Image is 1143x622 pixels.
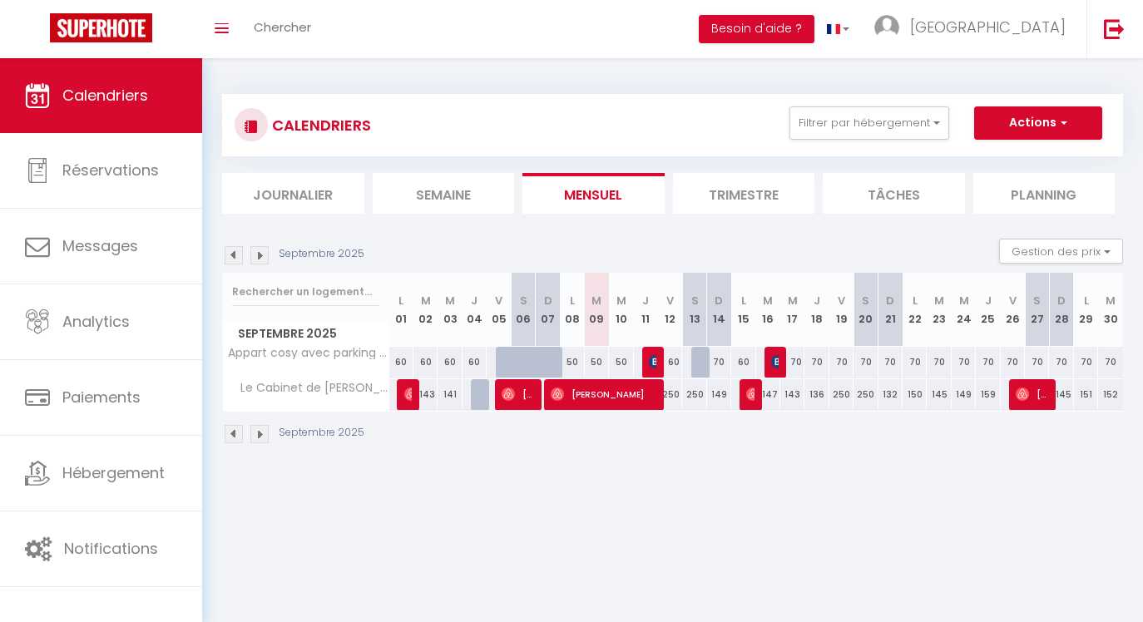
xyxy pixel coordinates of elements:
[913,293,918,309] abbr: L
[487,273,511,347] th: 05
[691,293,699,309] abbr: S
[232,277,379,307] input: Rechercher un logement...
[829,273,854,347] th: 19
[746,378,755,410] span: [PERSON_NAME]
[649,346,657,378] span: [PERSON_NAME]
[878,347,903,378] div: 70
[1074,273,1098,347] th: 29
[1025,347,1049,378] div: 70
[560,273,584,347] th: 08
[666,293,674,309] abbr: V
[642,293,649,309] abbr: J
[854,379,878,410] div: 250
[1001,347,1025,378] div: 70
[585,347,609,378] div: 50
[421,293,431,309] abbr: M
[829,347,854,378] div: 70
[404,378,413,410] span: [PERSON_NAME]
[1074,347,1098,378] div: 70
[634,273,658,347] th: 11
[976,273,1000,347] th: 25
[1049,273,1073,347] th: 28
[398,293,403,309] abbr: L
[1074,379,1098,410] div: 151
[974,106,1102,140] button: Actions
[682,273,706,347] th: 13
[715,293,723,309] abbr: D
[1016,378,1048,410] span: [PERSON_NAME]
[707,347,731,378] div: 70
[927,347,951,378] div: 70
[756,379,780,410] div: 147
[413,347,438,378] div: 60
[999,239,1123,264] button: Gestion des prix
[771,346,779,378] span: [PERSON_NAME]
[62,235,138,256] span: Messages
[536,273,560,347] th: 07
[495,293,502,309] abbr: V
[502,378,534,410] span: [PERSON_NAME]
[609,273,633,347] th: 10
[658,347,682,378] div: 60
[463,273,487,347] th: 04
[976,379,1000,410] div: 159
[741,293,746,309] abbr: L
[985,293,992,309] abbr: J
[829,379,854,410] div: 250
[1049,347,1073,378] div: 70
[658,273,682,347] th: 12
[268,106,371,144] h3: CALENDRIERS
[1025,273,1049,347] th: 27
[438,273,462,347] th: 03
[886,293,894,309] abbr: D
[512,273,536,347] th: 06
[62,462,165,483] span: Hébergement
[223,322,388,346] span: Septembre 2025
[673,173,815,214] li: Trimestre
[731,347,755,378] div: 60
[544,293,552,309] abbr: D
[1104,18,1125,39] img: logout
[585,273,609,347] th: 09
[570,293,575,309] abbr: L
[1009,293,1017,309] abbr: V
[952,347,976,378] div: 70
[463,347,487,378] div: 60
[699,15,814,43] button: Besoin d'aide ?
[1057,293,1066,309] abbr: D
[756,273,780,347] th: 16
[222,173,364,214] li: Journalier
[389,347,413,378] div: 60
[874,15,899,40] img: ...
[1098,273,1123,347] th: 30
[927,379,951,410] div: 145
[682,379,706,410] div: 250
[1098,379,1123,410] div: 152
[225,347,392,359] span: Appart cosy avec parking et vue panoramique!
[789,106,949,140] button: Filtrer par hébergement
[1098,347,1123,378] div: 70
[952,273,976,347] th: 24
[976,347,1000,378] div: 70
[854,347,878,378] div: 70
[560,347,584,378] div: 50
[959,293,969,309] abbr: M
[591,293,601,309] abbr: M
[658,379,682,410] div: 250
[862,293,869,309] abbr: S
[804,347,829,378] div: 70
[854,273,878,347] th: 20
[225,379,392,397] span: Le Cabinet de [PERSON_NAME]
[780,379,804,410] div: 143
[438,347,462,378] div: 60
[934,293,944,309] abbr: M
[279,246,364,262] p: Septembre 2025
[62,387,141,407] span: Paiements
[609,347,633,378] div: 50
[823,173,965,214] li: Tâches
[389,273,413,347] th: 01
[62,85,148,106] span: Calendriers
[731,273,755,347] th: 15
[707,379,731,410] div: 149
[445,293,455,309] abbr: M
